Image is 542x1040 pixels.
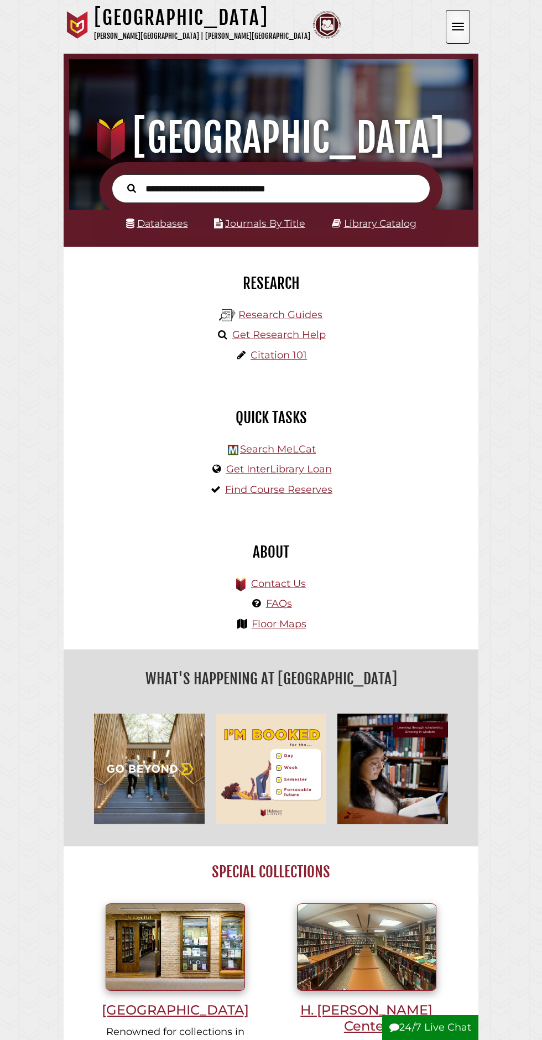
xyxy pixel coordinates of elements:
a: FAQs [266,597,292,610]
h2: Quick Tasks [72,408,470,427]
img: Inside Meeter Center [297,903,436,991]
h2: Special Collections [80,862,462,881]
a: Find Course Reserves [225,483,332,496]
h1: [GEOGRAPHIC_DATA] [77,113,465,162]
a: [GEOGRAPHIC_DATA] [91,940,260,1018]
img: I'm Booked for the... Day, Week, Foreseeable Future! Hekman Library [210,708,332,830]
a: Citation 101 [251,349,307,361]
h2: Research [72,274,470,293]
img: Calvin Theological Seminary [313,11,341,39]
a: Research Guides [238,309,322,321]
a: Databases [126,217,188,229]
h2: What's Happening at [GEOGRAPHIC_DATA] [72,666,470,691]
img: Learning through scholarship, growing in wisdom. [332,708,454,830]
img: Hekman Library Logo [228,445,238,455]
p: [PERSON_NAME][GEOGRAPHIC_DATA] | [PERSON_NAME][GEOGRAPHIC_DATA] [94,30,310,43]
a: Library Catalog [344,217,416,229]
h2: About [72,543,470,561]
i: Search [127,184,136,194]
a: Floor Maps [252,618,306,630]
img: Go Beyond [88,708,210,830]
a: Get Research Help [232,329,326,341]
a: Journals By Title [225,217,305,229]
button: Search [122,181,142,195]
button: Open the menu [446,10,470,44]
a: Search MeLCat [240,443,316,455]
img: Heritage Hall entrance [106,903,245,991]
h1: [GEOGRAPHIC_DATA] [94,6,310,30]
a: H. [PERSON_NAME] Center [282,940,451,1034]
img: Calvin University [64,11,91,39]
a: Get InterLibrary Loan [226,463,332,475]
a: Contact Us [251,578,306,590]
h3: H. [PERSON_NAME] Center [282,1002,451,1034]
div: slideshow [88,708,454,830]
img: Hekman Library Logo [219,307,236,324]
h3: [GEOGRAPHIC_DATA] [91,1002,260,1018]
